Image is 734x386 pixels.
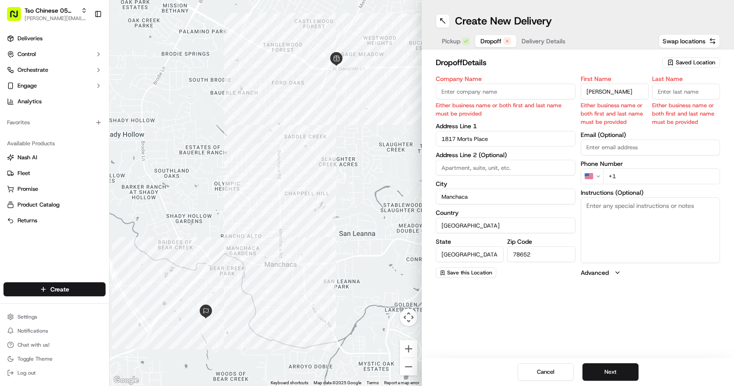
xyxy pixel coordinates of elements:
[74,128,81,135] div: 💻
[18,341,49,348] span: Chat with us!
[112,375,141,386] a: Open this area in Google Maps (opens a new window)
[4,166,106,180] button: Fleet
[4,116,106,130] div: Favorites
[581,268,609,277] label: Advanced
[18,98,42,105] span: Analytics
[7,201,102,209] a: Product Catalog
[581,189,720,196] label: Instructions (Optional)
[5,123,71,139] a: 📗Knowledge Base
[7,217,102,225] a: Returns
[603,168,720,184] input: Enter phone number
[4,214,106,228] button: Returns
[581,132,720,138] label: Email (Optional)
[581,76,649,82] label: First Name
[436,239,504,245] label: State
[18,82,37,90] span: Engage
[436,210,575,216] label: Country
[507,239,575,245] label: Zip Code
[4,325,106,337] button: Notifications
[30,84,144,92] div: Start new chat
[9,128,16,135] div: 📗
[18,313,37,320] span: Settings
[436,131,575,147] input: Enter address
[4,311,106,323] button: Settings
[9,84,25,99] img: 1736555255976-a54dd68f-1ca7-489b-9aae-adbdc363a1c4
[4,182,106,196] button: Promise
[581,140,720,155] input: Enter email address
[4,339,106,351] button: Chat with us!
[507,246,575,262] input: Enter zip code
[384,380,419,385] a: Report a map error
[71,123,144,139] a: 💻API Documentation
[4,198,106,212] button: Product Catalog
[436,56,657,69] h2: dropoff Details
[652,84,720,99] input: Enter last name
[18,185,38,193] span: Promise
[4,79,106,93] button: Engage
[676,59,715,67] span: Saved Location
[4,4,91,25] button: Tso Chinese 05 [PERSON_NAME][PERSON_NAME][EMAIL_ADDRESS][DOMAIN_NAME]
[7,185,102,193] a: Promise
[4,353,106,365] button: Toggle Theme
[436,76,575,82] label: Company Name
[400,309,417,326] button: Map camera controls
[581,268,720,277] button: Advanced
[23,56,158,66] input: Got a question? Start typing here...
[659,34,720,48] button: Swap locations
[87,148,106,155] span: Pylon
[18,217,37,225] span: Returns
[25,6,78,15] button: Tso Chinese 05 [PERSON_NAME]
[18,327,48,334] span: Notifications
[436,84,575,99] input: Enter company name
[149,86,159,97] button: Start new chat
[314,380,361,385] span: Map data ©2025 Google
[581,101,649,126] p: Either business name or both first and last name must be provided
[4,32,106,46] a: Deliveries
[480,37,501,46] span: Dropoff
[30,92,111,99] div: We're available if you need us!
[18,127,67,136] span: Knowledge Base
[581,84,649,99] input: Enter first name
[436,152,575,158] label: Address Line 2 (Optional)
[4,137,106,151] div: Available Products
[7,154,102,161] a: Nash AI
[18,35,42,42] span: Deliveries
[271,380,308,386] button: Keyboard shortcuts
[18,201,60,209] span: Product Catalog
[518,363,574,381] button: Cancel
[9,35,159,49] p: Welcome 👋
[18,369,35,376] span: Log out
[62,148,106,155] a: Powered byPylon
[50,285,69,294] span: Create
[4,367,106,379] button: Log out
[18,154,37,161] span: Nash AI
[436,181,575,187] label: City
[18,169,30,177] span: Fleet
[652,76,720,82] label: Last Name
[18,355,53,362] span: Toggle Theme
[83,127,141,136] span: API Documentation
[455,14,552,28] h1: Create New Delivery
[447,269,492,276] span: Save this Location
[522,37,565,46] span: Delivery Details
[581,161,720,167] label: Phone Number
[436,189,575,204] input: Enter city
[18,50,36,58] span: Control
[25,15,87,22] button: [PERSON_NAME][EMAIL_ADDRESS][DOMAIN_NAME]
[582,363,639,381] button: Next
[4,95,106,109] a: Analytics
[400,358,417,375] button: Zoom out
[4,47,106,61] button: Control
[9,9,26,26] img: Nash
[112,375,141,386] img: Google
[7,169,102,177] a: Fleet
[4,63,106,77] button: Orchestrate
[436,160,575,175] input: Apartment, suite, unit, etc.
[436,267,496,278] button: Save this Location
[4,151,106,165] button: Nash AI
[436,246,504,262] input: Enter state
[436,101,575,118] p: Either business name or both first and last name must be provided
[662,56,720,69] button: Saved Location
